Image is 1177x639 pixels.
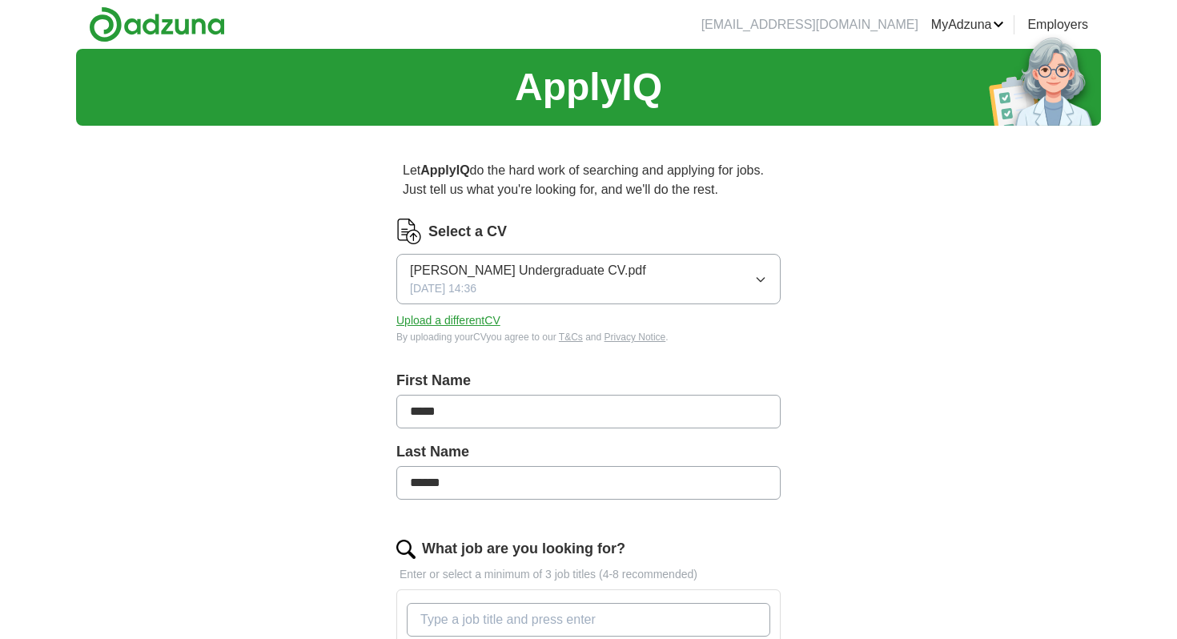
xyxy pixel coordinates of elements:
[515,58,662,116] h1: ApplyIQ
[420,163,469,177] strong: ApplyIQ
[410,261,646,280] span: [PERSON_NAME] Undergraduate CV.pdf
[396,540,416,559] img: search.png
[396,219,422,244] img: CV Icon
[396,566,781,583] p: Enter or select a minimum of 3 job titles (4-8 recommended)
[605,332,666,343] a: Privacy Notice
[396,312,500,329] button: Upload a differentCV
[428,221,507,243] label: Select a CV
[396,370,781,392] label: First Name
[701,15,918,34] li: [EMAIL_ADDRESS][DOMAIN_NAME]
[931,15,1005,34] a: MyAdzuna
[559,332,583,343] a: T&Cs
[396,330,781,344] div: By uploading your CV you agree to our and .
[422,538,625,560] label: What job are you looking for?
[1027,15,1088,34] a: Employers
[407,603,770,637] input: Type a job title and press enter
[89,6,225,42] img: Adzuna logo
[396,441,781,463] label: Last Name
[396,155,781,206] p: Let do the hard work of searching and applying for jobs. Just tell us what you're looking for, an...
[410,280,476,297] span: [DATE] 14:36
[396,254,781,304] button: [PERSON_NAME] Undergraduate CV.pdf[DATE] 14:36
